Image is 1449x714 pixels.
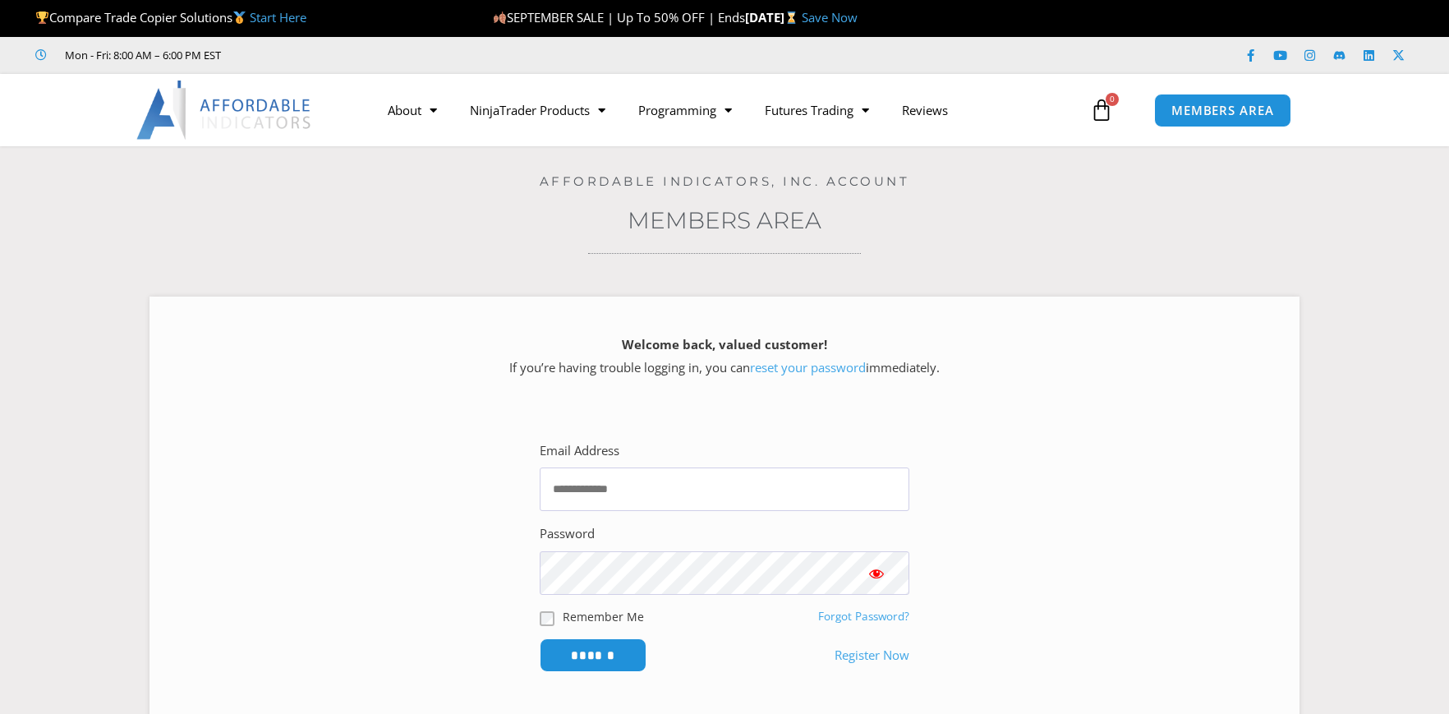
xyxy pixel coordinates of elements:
[802,9,858,25] a: Save Now
[750,359,866,375] a: reset your password
[36,12,48,24] img: 🏆
[371,91,1086,129] nav: Menu
[785,12,798,24] img: ⌛
[178,334,1271,380] p: If you’re having trouble logging in, you can immediately.
[818,609,909,624] a: Forgot Password?
[494,12,506,24] img: 🍂
[493,9,745,25] span: SEPTEMBER SALE | Up To 50% OFF | Ends
[540,523,595,546] label: Password
[61,45,221,65] span: Mon - Fri: 8:00 AM – 6:00 PM EST
[745,9,802,25] strong: [DATE]
[136,81,313,140] img: LogoAI | Affordable Indicators – NinjaTrader
[1106,93,1119,106] span: 0
[563,608,644,625] label: Remember Me
[1171,104,1274,117] span: MEMBERS AREA
[835,644,909,667] a: Register Now
[371,91,453,129] a: About
[35,9,306,25] span: Compare Trade Copier Solutions
[622,91,748,129] a: Programming
[540,173,910,189] a: Affordable Indicators, Inc. Account
[540,440,619,463] label: Email Address
[250,9,306,25] a: Start Here
[1065,86,1138,134] a: 0
[748,91,885,129] a: Futures Trading
[628,206,821,234] a: Members Area
[233,12,246,24] img: 🥇
[453,91,622,129] a: NinjaTrader Products
[622,336,827,352] strong: Welcome back, valued customer!
[844,551,909,595] button: Show password
[244,47,490,63] iframe: Customer reviews powered by Trustpilot
[885,91,964,129] a: Reviews
[1154,94,1291,127] a: MEMBERS AREA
